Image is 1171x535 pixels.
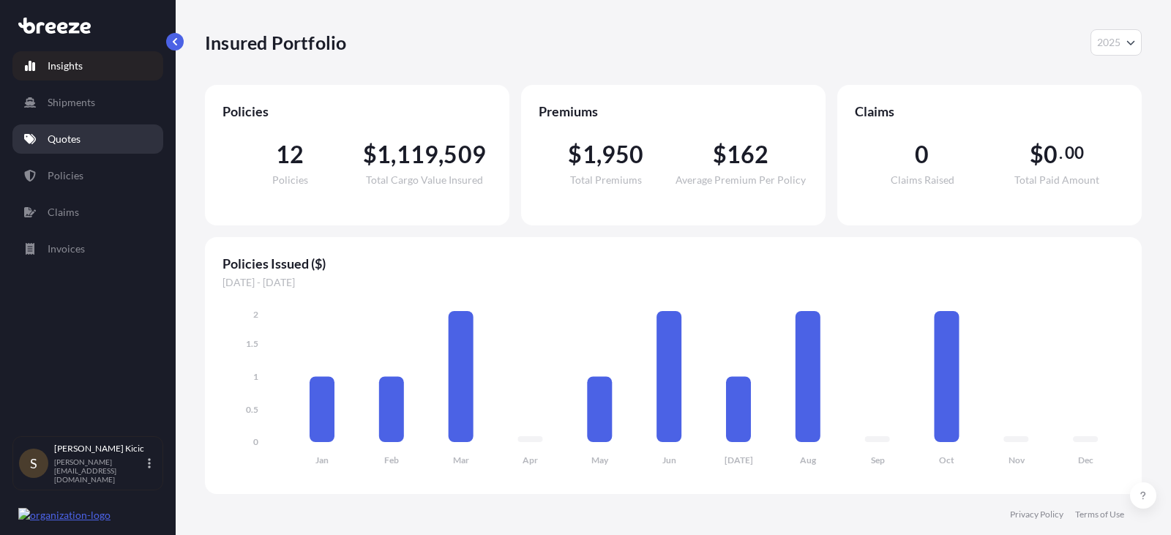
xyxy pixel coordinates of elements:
[222,102,492,120] span: Policies
[1009,454,1025,465] tspan: Nov
[397,143,439,166] span: 119
[725,454,753,465] tspan: [DATE]
[602,143,644,166] span: 950
[12,198,163,227] a: Claims
[222,275,1124,290] span: [DATE] - [DATE]
[1030,143,1044,166] span: $
[12,51,163,81] a: Insights
[444,143,486,166] span: 509
[1078,454,1093,465] tspan: Dec
[1044,143,1058,166] span: 0
[391,143,396,166] span: ,
[1014,175,1099,185] span: Total Paid Amount
[30,456,37,471] span: S
[568,143,582,166] span: $
[438,143,444,166] span: ,
[453,454,469,465] tspan: Mar
[48,95,95,110] p: Shipments
[366,175,483,185] span: Total Cargo Value Insured
[1059,147,1063,159] span: .
[871,454,885,465] tspan: Sep
[246,404,258,415] tspan: 0.5
[276,143,304,166] span: 12
[18,508,111,523] img: organization-logo
[591,454,609,465] tspan: May
[54,457,145,484] p: [PERSON_NAME][EMAIL_ADDRESS][DOMAIN_NAME]
[1065,147,1084,159] span: 00
[662,454,676,465] tspan: Jun
[246,338,258,349] tspan: 1.5
[48,242,85,256] p: Invoices
[1010,509,1063,520] a: Privacy Policy
[915,143,929,166] span: 0
[222,255,1124,272] span: Policies Issued ($)
[939,454,954,465] tspan: Oct
[891,175,954,185] span: Claims Raised
[253,309,258,320] tspan: 2
[315,454,329,465] tspan: Jan
[253,436,258,447] tspan: 0
[48,59,83,73] p: Insights
[583,143,596,166] span: 1
[676,175,806,185] span: Average Premium Per Policy
[377,143,391,166] span: 1
[596,143,602,166] span: ,
[48,168,83,183] p: Policies
[12,124,163,154] a: Quotes
[1090,29,1142,56] button: Year Selector
[1075,509,1124,520] a: Terms of Use
[48,132,81,146] p: Quotes
[800,454,817,465] tspan: Aug
[54,443,145,454] p: [PERSON_NAME] Kicic
[713,143,727,166] span: $
[12,88,163,117] a: Shipments
[48,205,79,220] p: Claims
[570,175,642,185] span: Total Premiums
[727,143,769,166] span: 162
[523,454,538,465] tspan: Apr
[539,102,808,120] span: Premiums
[363,143,377,166] span: $
[253,371,258,382] tspan: 1
[1097,35,1121,50] span: 2025
[384,454,399,465] tspan: Feb
[855,102,1124,120] span: Claims
[205,31,346,54] p: Insured Portfolio
[12,234,163,263] a: Invoices
[12,161,163,190] a: Policies
[272,175,308,185] span: Policies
